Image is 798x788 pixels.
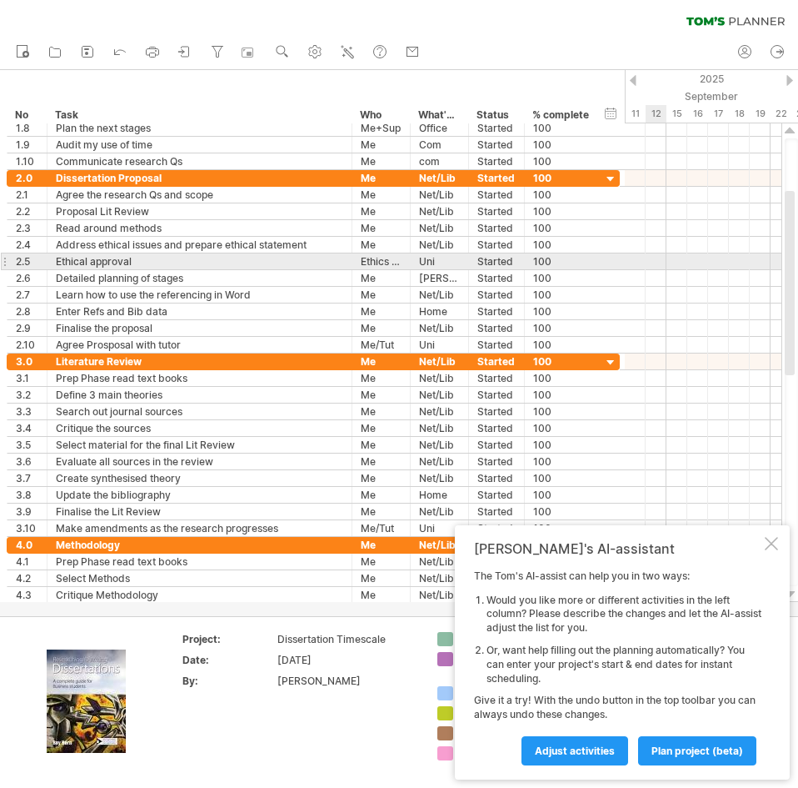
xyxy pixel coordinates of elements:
[16,270,38,286] div: 2.6
[419,437,460,453] div: Net/Lib
[56,354,343,369] div: Literature Review
[687,105,708,123] div: Tuesday, 16 September 2025
[16,387,38,403] div: 3.2
[361,120,401,136] div: Me+Sup
[419,120,460,136] div: Office
[477,354,516,369] div: Started
[533,203,593,219] div: 100
[477,387,516,403] div: Started
[361,153,401,169] div: Me
[56,454,343,469] div: Evaluate all sources in the review
[56,337,343,353] div: Agree Prosposal with tutor
[361,420,401,436] div: Me
[521,736,628,765] a: Adjust activities
[56,120,343,136] div: Plan the next stages
[361,487,401,503] div: Me
[476,107,515,123] div: Status
[419,337,460,353] div: Uni
[56,387,343,403] div: Define 3 main theories
[47,650,126,753] img: ae64b563-e3e0-416d-90a8-e32b171956a1.jpg
[56,220,343,236] div: Read around methods
[16,337,38,353] div: 2.10
[533,470,593,486] div: 100
[361,504,401,519] div: Me
[16,504,38,519] div: 3.9
[16,404,38,419] div: 3.3
[16,354,38,369] div: 3.0
[56,153,343,169] div: Communicate research Qs
[419,354,460,369] div: Net/Lib
[419,470,460,486] div: Net/Lib
[361,404,401,419] div: Me
[16,454,38,469] div: 3.6
[477,487,516,503] div: Started
[16,287,38,303] div: 2.7
[56,287,343,303] div: Learn how to use the referencing in Word
[16,237,38,253] div: 2.4
[16,470,38,486] div: 3.7
[477,237,516,253] div: Started
[361,220,401,236] div: Me
[477,404,516,419] div: Started
[361,520,401,536] div: Me/Tut
[16,153,38,169] div: 1.10
[16,570,38,586] div: 4.2
[56,504,343,519] div: Finalise the Lit Review
[361,370,401,386] div: Me
[55,107,342,123] div: Task
[419,304,460,319] div: Home
[477,253,516,269] div: Started
[361,537,401,553] div: Me
[56,253,343,269] div: Ethical approval
[474,540,761,557] div: [PERSON_NAME]'s AI-assistant
[477,470,516,486] div: Started
[56,370,343,386] div: Prep Phase read text books
[477,304,516,319] div: Started
[277,653,417,667] div: [DATE]
[533,504,593,519] div: 100
[56,537,343,553] div: Methodology
[477,187,516,203] div: Started
[56,304,343,319] div: Enter Refs and Bib data
[16,120,38,136] div: 1.8
[15,107,37,123] div: No
[56,420,343,436] div: Critique the sources
[533,454,593,469] div: 100
[625,105,646,123] div: Thursday, 11 September 2025
[708,105,729,123] div: Wednesday, 17 September 2025
[477,370,516,386] div: Started
[533,187,593,203] div: 100
[533,220,593,236] div: 100
[477,170,516,186] div: Started
[533,437,593,453] div: 100
[533,253,593,269] div: 100
[477,437,516,453] div: Started
[16,170,38,186] div: 2.0
[533,287,593,303] div: 100
[419,570,460,586] div: Net/Lib
[361,203,401,219] div: Me
[361,337,401,353] div: Me/Tut
[419,587,460,603] div: Net/Lib
[56,487,343,503] div: Update the bibliography
[16,203,38,219] div: 2.2
[56,520,343,536] div: Make amendments as the research progresses
[361,304,401,319] div: Me
[419,487,460,503] div: Home
[16,187,38,203] div: 2.1
[477,504,516,519] div: Started
[638,736,756,765] a: plan project (beta)
[16,220,38,236] div: 2.3
[532,107,592,123] div: % complete
[419,420,460,436] div: Net/Lib
[361,470,401,486] div: Me
[419,370,460,386] div: Net/Lib
[477,153,516,169] div: Started
[419,287,460,303] div: Net/Lib
[533,137,593,153] div: 100
[419,504,460,519] div: Net/Lib
[16,253,38,269] div: 2.5
[419,537,460,553] div: Net/Lib
[533,237,593,253] div: 100
[56,470,343,486] div: Create synthesised theory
